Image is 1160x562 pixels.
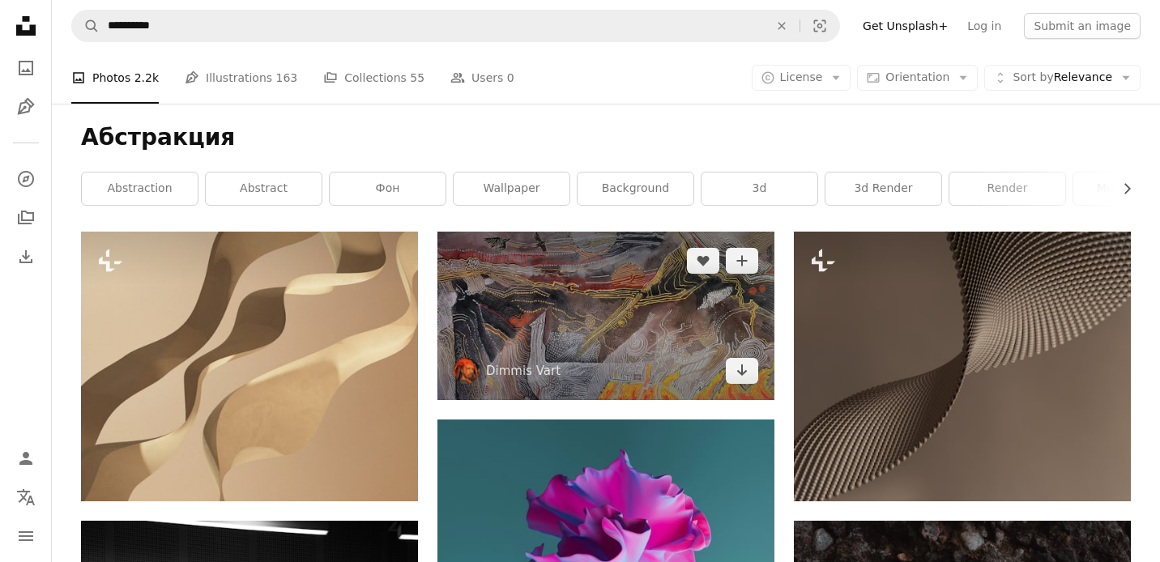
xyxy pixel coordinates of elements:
span: Sort by [1013,70,1053,83]
button: Orientation [857,65,978,91]
img: an abstract painting of wavy lines on a wall [81,232,418,501]
a: black white and red textile [437,308,774,322]
a: an abstract painting of wavy lines on a wall [81,359,418,373]
a: Download [726,358,758,384]
a: Dimmis Vart [486,363,561,379]
a: wallpaper [454,172,569,205]
button: Visual search [800,11,839,41]
a: Collections 55 [323,52,424,104]
a: Collections [10,202,42,234]
form: Find visuals sitewide [71,10,840,42]
span: 0 [507,69,514,87]
span: Relevance [1013,70,1112,86]
button: Add to Collection [726,248,758,274]
a: Illustrations [10,91,42,123]
a: Log in / Sign up [10,442,42,475]
a: Home — Unsplash [10,10,42,45]
button: Clear [764,11,800,41]
a: an abstract image of a curved object in the air [794,359,1131,373]
a: Illustrations 163 [185,52,297,104]
button: Menu [10,520,42,552]
button: License [752,65,851,91]
a: фон [330,172,446,205]
span: Orientation [885,70,949,83]
img: an abstract image of a curved object in the air [794,232,1131,501]
a: Photos [10,52,42,84]
button: Language [10,481,42,513]
a: Log in [957,13,1011,39]
button: Submit an image [1024,13,1141,39]
a: 3d [702,172,817,205]
img: Go to Dimmis Vart's profile [454,358,480,384]
a: abstract [206,172,322,205]
button: Search Unsplash [72,11,100,41]
button: Sort byRelevance [984,65,1141,91]
button: scroll list to the right [1112,172,1131,205]
span: License [780,70,823,83]
img: black white and red textile [437,232,774,400]
a: abstraction [82,172,198,205]
a: render [949,172,1065,205]
a: 3d render [825,172,941,205]
h1: Абстракция [81,123,1131,152]
a: Download History [10,241,42,273]
span: 55 [410,69,424,87]
a: background [578,172,693,205]
a: Explore [10,163,42,195]
a: Users 0 [450,52,514,104]
a: Get Unsplash+ [853,13,957,39]
button: Like [687,248,719,274]
span: 163 [276,69,298,87]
